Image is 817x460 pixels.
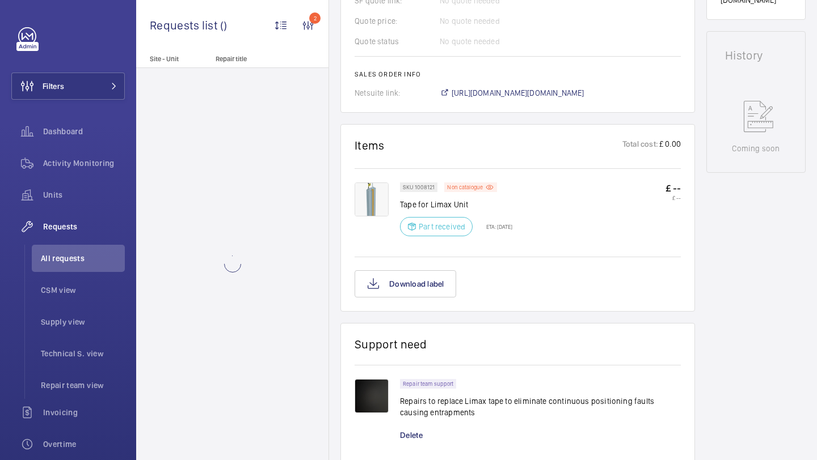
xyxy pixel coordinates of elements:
[622,138,658,152] p: Total cost:
[725,50,787,61] h1: History
[43,438,125,450] span: Overtime
[403,382,453,386] p: Repair team support
[452,87,584,99] span: [URL][DOMAIN_NAME][DOMAIN_NAME]
[355,270,456,297] button: Download label
[43,126,125,137] span: Dashboard
[216,55,290,63] p: Repair title
[150,18,220,32] span: Requests list
[43,407,125,418] span: Invoicing
[355,182,389,216] img: R6TDuhJBVbz4VjIXaK5jIqczDtKD7b5d92aqs8CjxkcQ463z.png
[43,157,125,169] span: Activity Monitoring
[440,87,584,99] a: [URL][DOMAIN_NAME][DOMAIN_NAME]
[355,70,681,78] h2: Sales order info
[400,199,512,210] p: Tape for Limax Unit
[43,189,125,201] span: Units
[732,143,780,154] p: Coming soon
[419,221,465,232] p: Part received
[11,73,125,100] button: Filters
[666,182,681,194] p: £ --
[355,379,389,413] img: 1758097398874-072f09c2-af33-40c6-b5ab-97c728a0189b
[43,80,64,92] span: Filters
[400,395,681,418] p: Repairs to replace Limax tape to eliminate continuous positioning faults causing entrapments
[658,138,681,152] p: £ 0.00
[41,316,125,327] span: Supply view
[400,429,434,441] div: Delete
[41,348,125,359] span: Technical S. view
[403,185,435,189] p: SKU 1008121
[136,55,211,63] p: Site - Unit
[666,194,681,201] p: £ --
[355,138,385,152] h1: Items
[447,185,483,189] p: Non catalogue
[41,380,125,391] span: Repair team view
[355,337,427,351] h1: Support need
[41,284,125,296] span: CSM view
[41,253,125,264] span: All requests
[43,221,125,232] span: Requests
[479,223,512,230] p: ETA: [DATE]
